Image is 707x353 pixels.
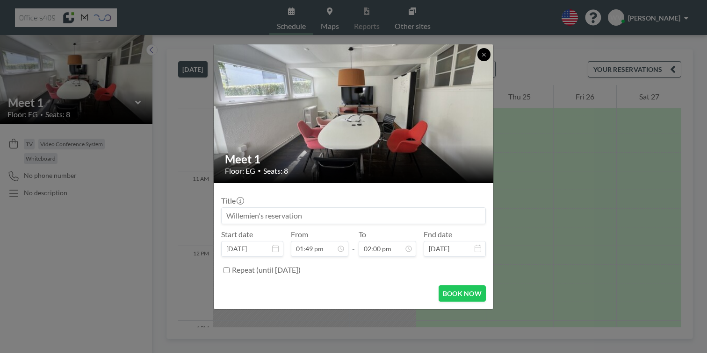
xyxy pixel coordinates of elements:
input: Willemien's reservation [222,208,485,224]
h2: Meet 1 [225,152,483,166]
label: Repeat (until [DATE]) [232,265,301,275]
span: Seats: 8 [263,166,288,176]
span: - [352,233,355,254]
label: From [291,230,308,239]
label: Start date [221,230,253,239]
label: End date [424,230,452,239]
label: Title [221,196,243,205]
span: Floor: EG [225,166,255,176]
span: • [258,167,261,174]
label: To [359,230,366,239]
button: BOOK NOW [439,285,486,302]
img: 537.jpg [214,8,494,219]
